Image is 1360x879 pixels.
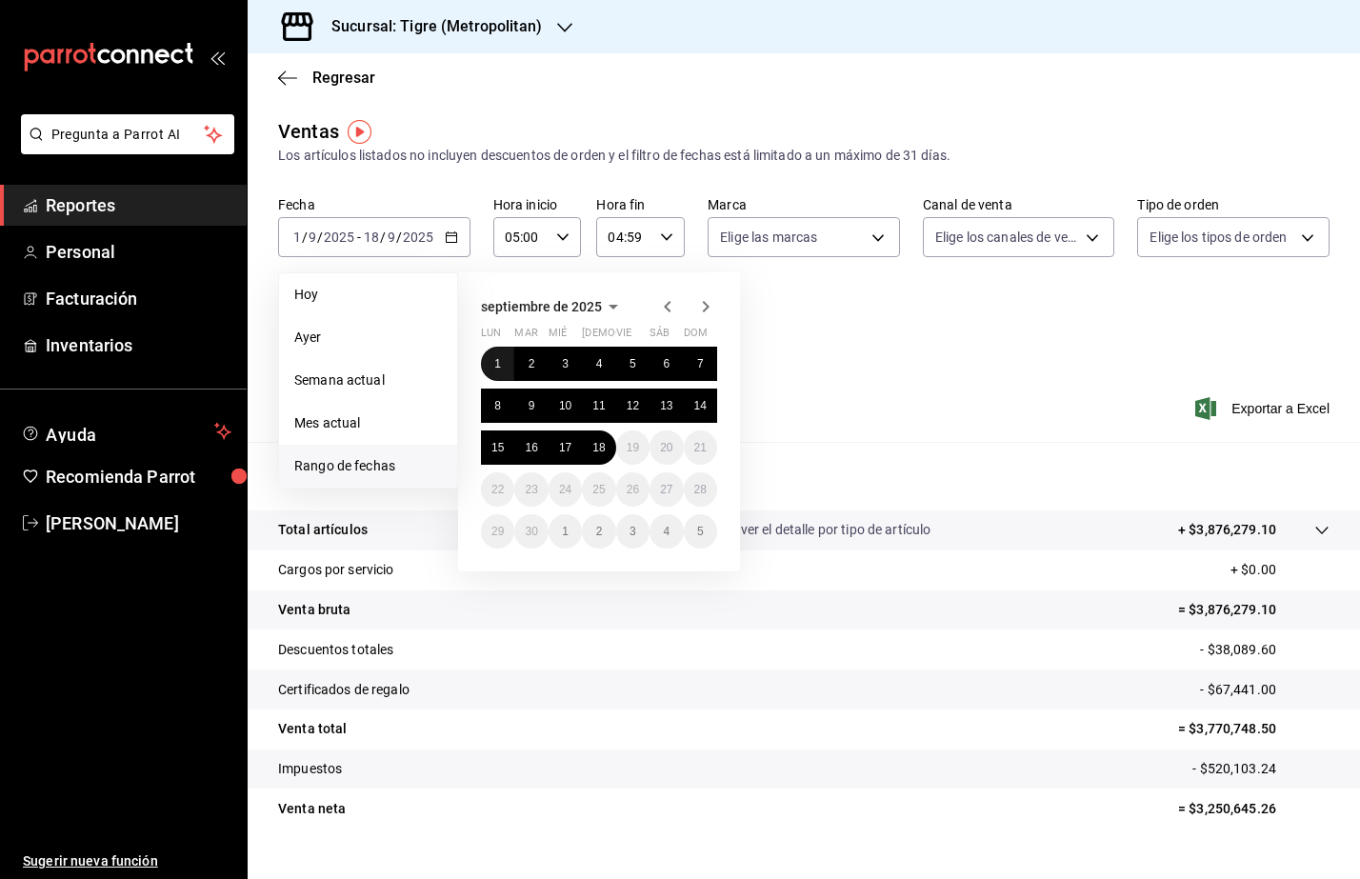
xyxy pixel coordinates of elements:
button: 13 de septiembre de 2025 [650,389,683,423]
abbr: 15 de septiembre de 2025 [491,441,504,454]
abbr: 29 de septiembre de 2025 [491,525,504,538]
abbr: 12 de septiembre de 2025 [627,399,639,412]
button: 4 de octubre de 2025 [650,514,683,549]
span: / [396,230,402,245]
span: / [380,230,386,245]
span: Ayuda [46,420,207,443]
abbr: 22 de septiembre de 2025 [491,483,504,496]
abbr: 9 de septiembre de 2025 [529,399,535,412]
span: - [357,230,361,245]
button: 11 de septiembre de 2025 [582,389,615,423]
abbr: 1 de octubre de 2025 [562,525,569,538]
label: Marca [708,198,900,211]
p: Total artículos [278,520,368,540]
abbr: sábado [650,327,670,347]
button: 7 de septiembre de 2025 [684,347,717,381]
abbr: 30 de septiembre de 2025 [525,525,537,538]
button: 5 de octubre de 2025 [684,514,717,549]
span: Regresar [312,69,375,87]
abbr: 11 de septiembre de 2025 [592,399,605,412]
input: ---- [323,230,355,245]
abbr: 2 de octubre de 2025 [596,525,603,538]
button: 24 de septiembre de 2025 [549,472,582,507]
div: Ventas [278,117,339,146]
abbr: 2 de septiembre de 2025 [529,357,535,370]
p: Cargos por servicio [278,560,394,580]
label: Hora fin [596,198,685,211]
p: - $67,441.00 [1200,680,1330,700]
input: ---- [402,230,434,245]
button: 29 de septiembre de 2025 [481,514,514,549]
p: Resumen [278,465,1330,488]
abbr: 25 de septiembre de 2025 [592,483,605,496]
abbr: 10 de septiembre de 2025 [559,399,571,412]
button: 2 de septiembre de 2025 [514,347,548,381]
button: 10 de septiembre de 2025 [549,389,582,423]
img: Tooltip marker [348,120,371,144]
input: -- [308,230,317,245]
abbr: 27 de septiembre de 2025 [660,483,672,496]
p: + $3,876,279.10 [1178,520,1276,540]
abbr: 4 de septiembre de 2025 [596,357,603,370]
button: 15 de septiembre de 2025 [481,430,514,465]
a: Pregunta a Parrot AI [13,138,234,158]
span: Exportar a Excel [1199,397,1330,420]
abbr: 17 de septiembre de 2025 [559,441,571,454]
button: 1 de octubre de 2025 [549,514,582,549]
input: -- [292,230,302,245]
abbr: 23 de septiembre de 2025 [525,483,537,496]
button: 28 de septiembre de 2025 [684,472,717,507]
button: 27 de septiembre de 2025 [650,472,683,507]
label: Fecha [278,198,470,211]
span: septiembre de 2025 [481,299,602,314]
abbr: 13 de septiembre de 2025 [660,399,672,412]
label: Tipo de orden [1137,198,1330,211]
abbr: 28 de septiembre de 2025 [694,483,707,496]
span: Semana actual [294,370,442,390]
span: Inventarios [46,332,231,358]
p: - $38,089.60 [1200,640,1330,660]
button: 20 de septiembre de 2025 [650,430,683,465]
abbr: 24 de septiembre de 2025 [559,483,571,496]
span: Rango de fechas [294,456,442,476]
span: Ayer [294,328,442,348]
button: 18 de septiembre de 2025 [582,430,615,465]
button: Regresar [278,69,375,87]
p: = $3,876,279.10 [1178,600,1330,620]
abbr: 4 de octubre de 2025 [663,525,670,538]
abbr: 26 de septiembre de 2025 [627,483,639,496]
abbr: viernes [616,327,631,347]
span: Reportes [46,192,231,218]
abbr: 20 de septiembre de 2025 [660,441,672,454]
button: open_drawer_menu [210,50,225,65]
span: Recomienda Parrot [46,464,231,489]
abbr: 16 de septiembre de 2025 [525,441,537,454]
button: 6 de septiembre de 2025 [650,347,683,381]
abbr: domingo [684,327,708,347]
abbr: 1 de septiembre de 2025 [494,357,501,370]
button: Pregunta a Parrot AI [21,114,234,154]
button: 22 de septiembre de 2025 [481,472,514,507]
button: 23 de septiembre de 2025 [514,472,548,507]
button: 1 de septiembre de 2025 [481,347,514,381]
abbr: 14 de septiembre de 2025 [694,399,707,412]
button: 3 de septiembre de 2025 [549,347,582,381]
abbr: 19 de septiembre de 2025 [627,441,639,454]
p: Venta neta [278,799,346,819]
abbr: 5 de octubre de 2025 [697,525,704,538]
button: 8 de septiembre de 2025 [481,389,514,423]
span: [PERSON_NAME] [46,510,231,536]
abbr: 8 de septiembre de 2025 [494,399,501,412]
button: 3 de octubre de 2025 [616,514,650,549]
input: -- [363,230,380,245]
input: -- [387,230,396,245]
button: 16 de septiembre de 2025 [514,430,548,465]
button: 21 de septiembre de 2025 [684,430,717,465]
span: / [302,230,308,245]
abbr: jueves [582,327,694,347]
button: 19 de septiembre de 2025 [616,430,650,465]
abbr: 18 de septiembre de 2025 [592,441,605,454]
abbr: lunes [481,327,501,347]
button: 17 de septiembre de 2025 [549,430,582,465]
